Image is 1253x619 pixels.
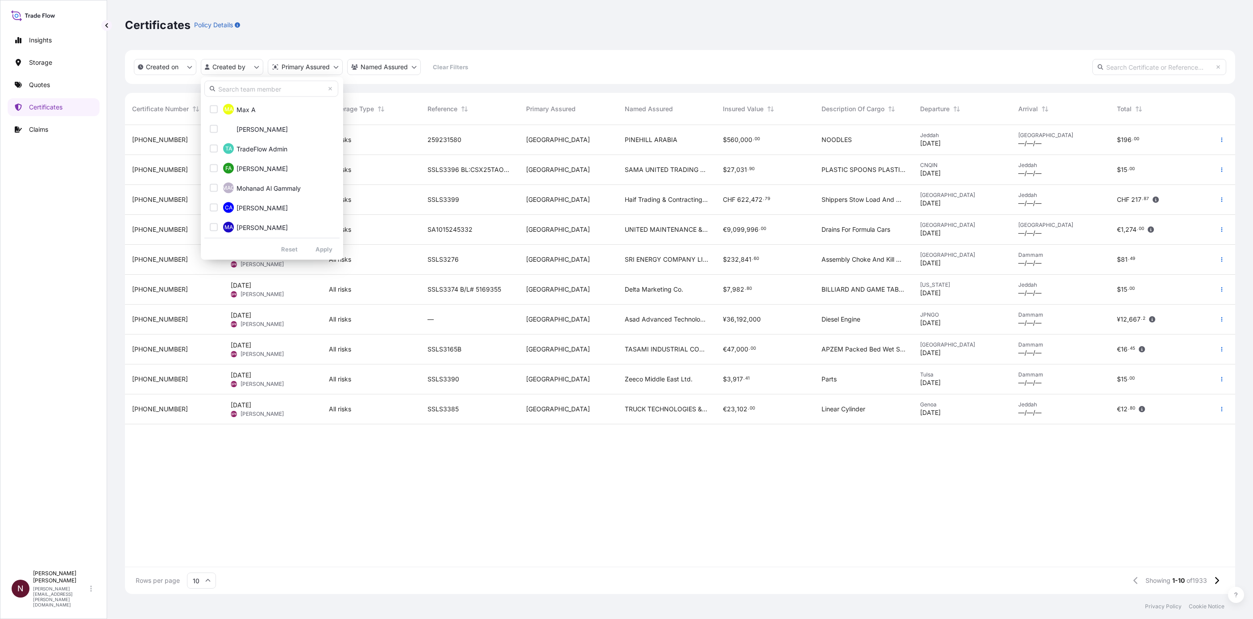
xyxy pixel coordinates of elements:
[236,203,288,212] span: [PERSON_NAME]
[236,164,288,173] span: [PERSON_NAME]
[224,105,233,114] span: MA
[222,184,235,192] span: MAG
[204,199,340,217] button: CA[PERSON_NAME]
[204,159,340,177] button: FA[PERSON_NAME]
[204,100,340,118] button: MAMax A
[315,245,332,254] p: Apply
[236,144,287,153] span: TradeFlow Admin
[204,81,338,97] input: Search team member
[204,179,340,197] button: MAGMohanad Al Gammaly
[204,140,340,158] button: TATradeFlow Admin
[225,164,232,173] span: FA
[236,125,288,134] span: [PERSON_NAME]
[236,223,288,232] span: [PERSON_NAME]
[204,120,340,138] button: TA[PERSON_NAME]
[225,125,232,134] span: TA
[236,105,256,114] span: Max A
[204,218,340,236] button: MA[PERSON_NAME]
[281,245,298,254] p: Reset
[236,184,301,192] span: Mohanad Al Gammaly
[225,203,232,212] span: CA
[201,77,343,260] div: createdBy Filter options
[225,144,232,153] span: TA
[204,100,340,234] div: Select Option
[308,242,340,256] button: Apply
[224,223,233,232] span: MA
[274,242,305,256] button: Reset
